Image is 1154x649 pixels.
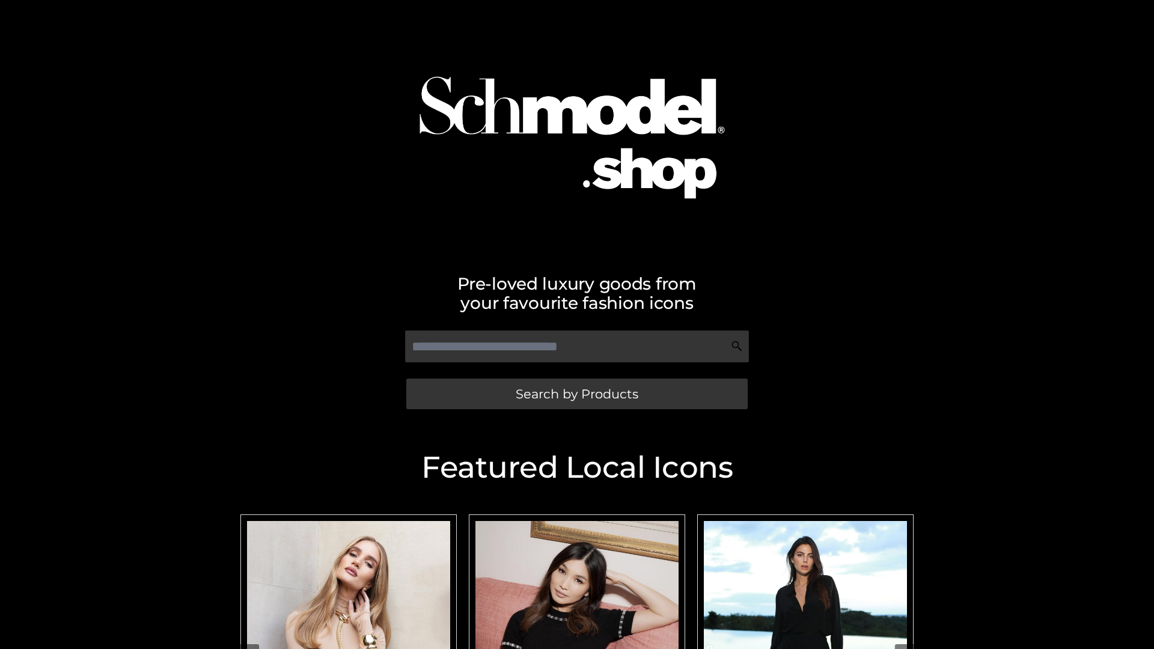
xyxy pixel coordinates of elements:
h2: Pre-loved luxury goods from your favourite fashion icons [234,274,920,312]
a: Search by Products [406,379,748,409]
img: Search Icon [731,340,743,352]
h2: Featured Local Icons​ [234,452,920,483]
span: Search by Products [516,388,638,400]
